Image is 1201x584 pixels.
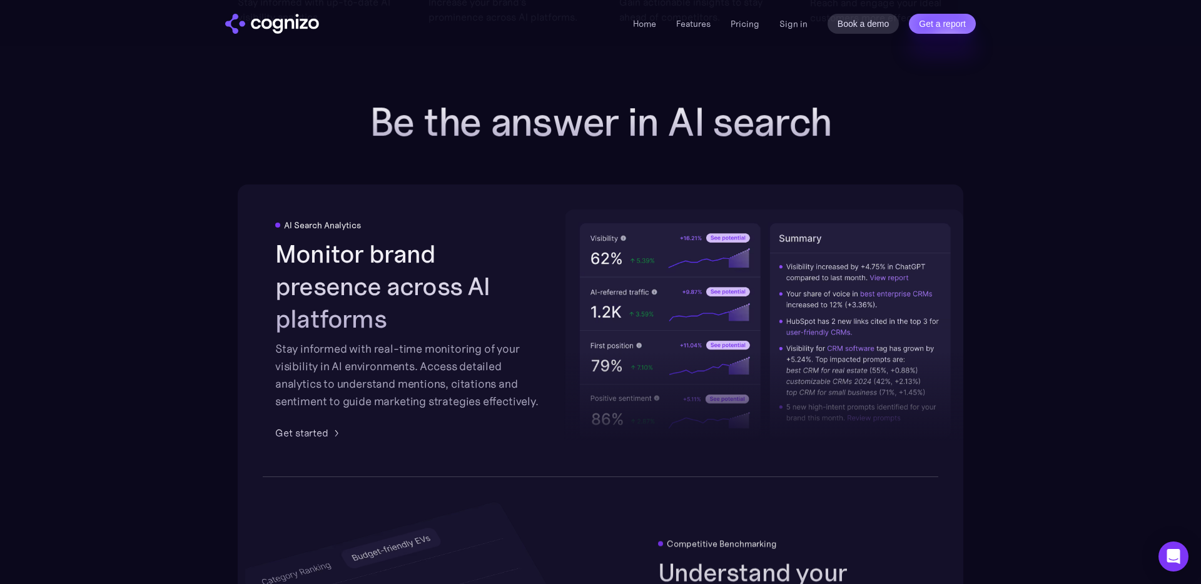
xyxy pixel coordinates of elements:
[565,209,965,451] img: AI visibility metrics performance insights
[909,14,976,34] a: Get a report
[225,14,319,34] a: home
[1158,541,1188,571] div: Open Intercom Messenger
[275,238,543,335] h2: Monitor brand presence across AI platforms
[350,99,851,144] h2: Be the answer in AI search
[633,18,656,29] a: Home
[676,18,711,29] a: Features
[225,14,319,34] img: cognizo logo
[275,425,328,440] div: Get started
[284,220,361,230] div: AI Search Analytics
[828,14,899,34] a: Book a demo
[779,16,808,31] a: Sign in
[731,18,759,29] a: Pricing
[667,538,777,548] div: Competitive Benchmarking
[275,340,543,410] div: Stay informed with real-time monitoring of your visibility in AI environments. Access detailed an...
[275,425,343,440] a: Get started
